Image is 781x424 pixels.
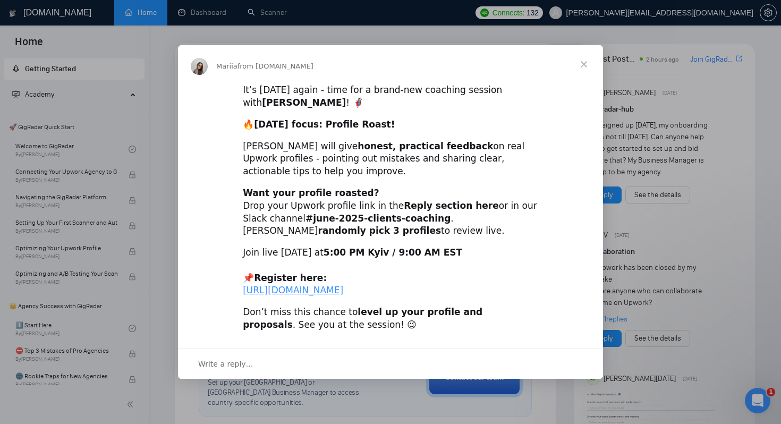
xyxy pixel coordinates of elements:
b: [DATE] focus: Profile Roast! [254,119,395,130]
span: Mariia [216,62,237,70]
img: Profile image for Mariia [191,58,208,75]
div: Don’t miss this chance to . See you at the session! 😉 [243,306,538,332]
a: [URL][DOMAIN_NAME] [243,285,343,295]
span: from [DOMAIN_NAME] [237,62,313,70]
b: 5:00 PM Kyiv / 9:00 AM EST [324,247,462,258]
b: [PERSON_NAME] [262,97,346,108]
b: level up your profile and proposals [243,307,482,330]
b: Register here: [254,273,327,283]
div: It’s [DATE] again - time for a brand-new coaching session with ! 🦸‍♀️ [243,84,538,109]
div: 🔥 [243,118,538,131]
span: Close [565,45,603,83]
b: randomly pick 3 profiles [318,225,441,236]
b: honest, practical feedback [358,141,493,151]
b: Want your profile roasted? [243,188,379,198]
div: Join live [DATE] at 📌 ​ [243,247,538,297]
div: Drop your Upwork profile link in the or in our Slack channel . [PERSON_NAME] to review live. [243,187,538,238]
div: Open conversation and reply [178,349,603,379]
b: Reply section here [404,200,499,211]
div: [PERSON_NAME] will give on real Upwork profiles - pointing out mistakes and sharing clear, action... [243,140,538,178]
b: #june-2025-clients-coaching [305,213,451,224]
span: Write a reply… [198,357,253,371]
